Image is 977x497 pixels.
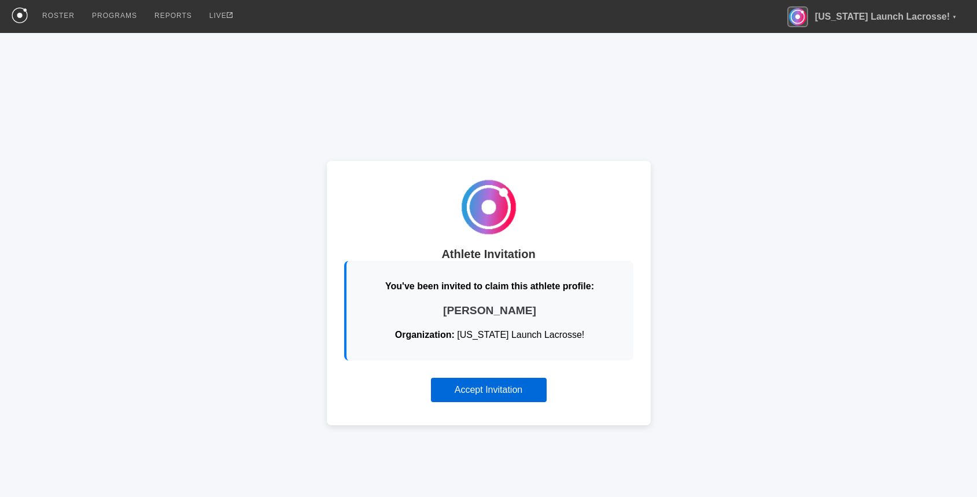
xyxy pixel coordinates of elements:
div: ▼ [952,13,957,22]
iframe: Chat Widget [769,363,977,497]
strong: Organization: [395,330,455,340]
img: Florida Launch Lacrosse! [787,6,808,27]
h2: Athlete Invitation [344,248,633,261]
img: logo [12,8,28,23]
img: Organization logo [460,178,518,236]
p: [US_STATE] Launch Lacrosse! [356,328,624,342]
p: [PERSON_NAME] [356,303,624,319]
strong: You've been invited to claim this athlete profile: [385,281,594,291]
button: Accept Invitation [431,378,547,402]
